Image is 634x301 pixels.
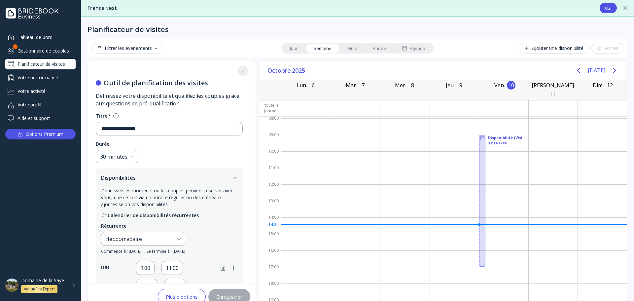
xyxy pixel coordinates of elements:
[5,72,76,83] a: Votre performance
[267,65,292,75] span: Octobre
[96,92,243,107] div: Définissez votre disponibilité et qualifiez les couples grâce aux questions de pré-qualification
[365,44,394,53] a: Année
[5,45,76,56] a: Gestionnaire de couples4
[166,294,198,299] div: Plus d'options
[101,212,237,219] div: Calendrier de disponibilités récurrentes
[101,265,111,271] div: LUN.
[292,65,306,75] span: 2025
[13,44,18,49] div: 4
[88,4,593,12] div: France test
[5,129,76,139] button: Options Premium
[591,43,623,54] button: Visites
[259,280,281,296] div: 18:00
[530,81,577,90] div: [PERSON_NAME].
[519,43,589,54] button: Ajouter une disponibilité
[492,81,507,90] div: Ven.
[5,279,18,292] img: dpr=1,fit=cover,g=face,w=48,h=48
[91,43,162,54] button: Filtrer les événements
[160,282,162,289] div: -
[101,248,141,254] span: Commence à : [DATE]
[344,81,359,90] div: Mar.
[259,114,281,131] div: 08:00
[479,135,526,267] div: Disponibilité (Visite du Domaine), 09:00 - 17:00
[259,246,281,263] div: 16:00
[96,141,109,147] div: Durée
[96,79,243,87] h5: Outil de planification des visites
[444,81,457,90] div: Jeu.
[549,90,557,99] div: 11
[5,45,76,56] div: Gestionnaire de couples
[339,44,365,53] a: Mois
[606,81,614,90] div: 12
[507,81,515,90] div: 10
[100,153,127,161] div: 30 minutes
[259,230,281,246] div: 15:00
[259,263,281,280] div: 17:00
[24,286,55,292] div: VenuePro Expert
[306,44,339,53] a: Semaine
[140,264,150,272] div: 9:00
[5,86,76,96] a: Votre activité
[5,32,76,43] a: Tableau de bord
[5,113,76,124] a: Aide et support
[608,64,621,77] button: Next page
[588,64,605,76] button: [DATE]
[140,282,153,290] div: 16:00
[5,59,76,69] a: Planificateur de visites
[88,24,169,34] div: Planificateur de visites
[259,131,281,147] div: 09:00
[26,130,63,139] div: Options Premium
[282,44,306,53] a: Jour
[600,3,617,13] button: cta
[216,294,242,299] div: Enregistrer
[21,278,64,283] div: Domaine de la Saye
[393,81,408,90] div: Mer.
[5,99,76,110] a: Votre profil
[96,113,107,119] div: Titre
[591,81,606,90] div: Dim.
[309,81,318,90] div: 6
[101,187,237,208] div: Définissez les moments où les couples peuvent réserver avec vous, que ce soit via un horaire régu...
[605,5,612,11] div: cta
[524,46,583,51] div: Ajouter une disponibilité
[259,147,281,164] div: 10:00
[408,81,417,90] div: 8
[169,282,182,290] div: 19:00
[265,65,309,75] button: Octobre2025
[259,164,281,180] div: 11:00
[147,248,185,254] span: Se termine à : [DATE]
[259,180,281,197] div: 12:00
[259,213,281,230] div: 14:00
[259,197,281,213] div: 13:00
[295,81,309,90] div: Lun.
[97,46,157,51] div: Filtrer les événements
[96,169,243,187] button: Disponibilités
[402,45,425,52] div: Agenda
[166,264,179,272] div: 11:00
[597,46,618,51] div: Visites
[359,81,368,90] div: 7
[105,235,174,243] div: Hebdomadaire
[572,64,585,77] button: Previous page
[157,265,159,272] div: -
[259,100,281,116] div: Toute la journée
[101,223,126,229] div: Récurrence
[457,81,465,90] div: 9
